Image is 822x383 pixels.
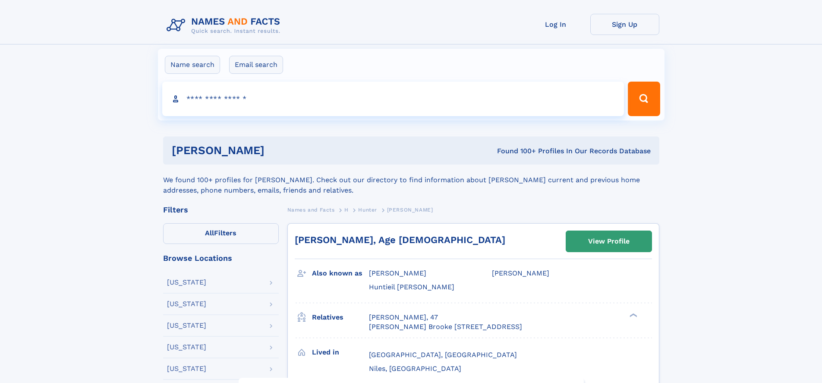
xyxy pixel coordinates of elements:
[167,279,206,286] div: [US_STATE]
[312,266,369,281] h3: Also known as
[312,310,369,325] h3: Relatives
[387,207,433,213] span: [PERSON_NAME]
[369,283,454,291] span: Huntieil [PERSON_NAME]
[369,322,522,332] a: [PERSON_NAME] Brooke [STREET_ADDRESS]
[287,204,335,215] a: Names and Facts
[205,229,214,237] span: All
[358,204,377,215] a: Hunter
[358,207,377,213] span: Hunter
[628,82,660,116] button: Search Button
[627,312,638,318] div: ❯
[163,206,279,214] div: Filters
[167,322,206,329] div: [US_STATE]
[172,145,381,156] h1: [PERSON_NAME]
[162,82,624,116] input: search input
[492,269,549,277] span: [PERSON_NAME]
[566,231,652,252] a: View Profile
[163,14,287,37] img: Logo Names and Facts
[369,313,438,322] a: [PERSON_NAME], 47
[229,56,283,74] label: Email search
[167,344,206,351] div: [US_STATE]
[167,301,206,307] div: [US_STATE]
[295,234,505,245] a: [PERSON_NAME], Age [DEMOGRAPHIC_DATA]
[165,56,220,74] label: Name search
[163,254,279,262] div: Browse Locations
[369,351,517,359] span: [GEOGRAPHIC_DATA], [GEOGRAPHIC_DATA]
[369,364,461,373] span: Niles, [GEOGRAPHIC_DATA]
[381,146,651,156] div: Found 100+ Profiles In Our Records Database
[167,365,206,372] div: [US_STATE]
[369,269,426,277] span: [PERSON_NAME]
[588,231,630,251] div: View Profile
[590,14,659,35] a: Sign Up
[521,14,590,35] a: Log In
[163,223,279,244] label: Filters
[163,165,659,196] div: We found 100+ profiles for [PERSON_NAME]. Check out our directory to find information about [PERS...
[344,207,349,213] span: H
[344,204,349,215] a: H
[312,345,369,360] h3: Lived in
